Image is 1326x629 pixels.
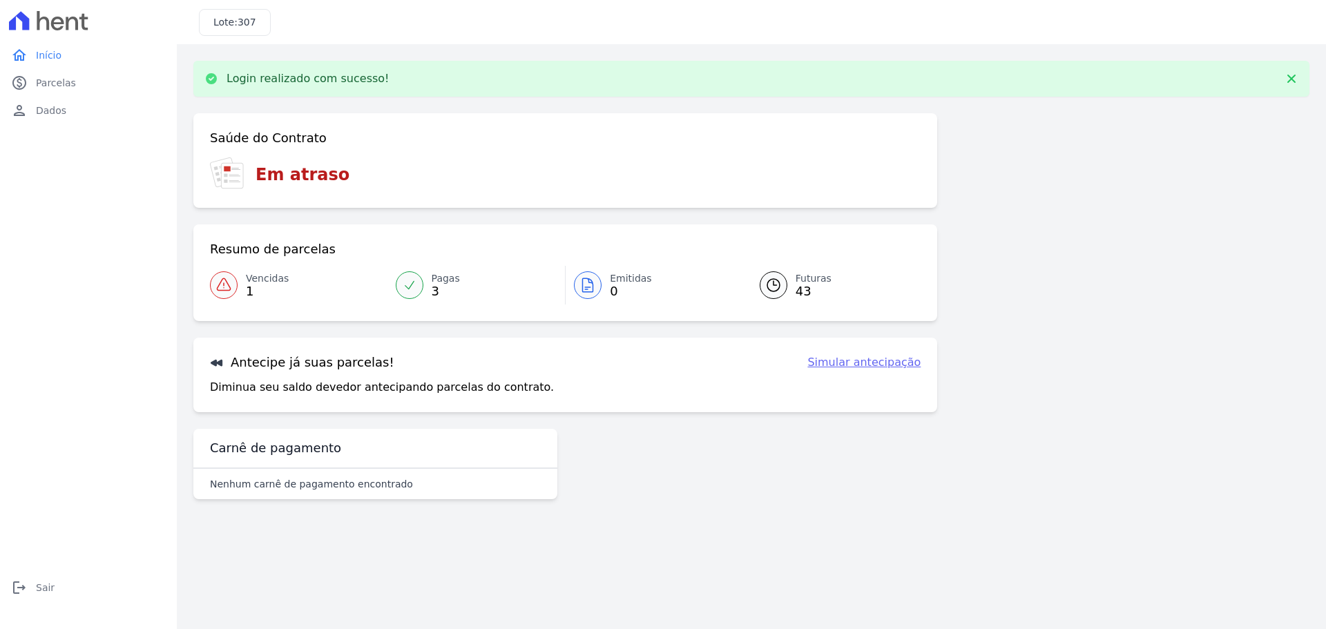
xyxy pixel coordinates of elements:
span: Vencidas [246,271,289,286]
span: 43 [796,286,832,297]
i: logout [11,579,28,596]
span: Sair [36,581,55,594]
span: 3 [432,286,460,297]
h3: Em atraso [256,162,349,187]
h3: Lote: [213,15,256,30]
span: Dados [36,104,66,117]
h3: Resumo de parcelas [210,241,336,258]
h3: Saúde do Contrato [210,130,327,146]
h3: Antecipe já suas parcelas! [210,354,394,371]
span: Pagas [432,271,460,286]
i: person [11,102,28,119]
i: paid [11,75,28,91]
a: Vencidas 1 [210,266,387,304]
i: home [11,47,28,64]
p: Nenhum carnê de pagamento encontrado [210,477,413,491]
p: Diminua seu saldo devedor antecipando parcelas do contrato. [210,379,554,396]
a: logoutSair [6,574,171,601]
h3: Carnê de pagamento [210,440,341,456]
a: homeInício [6,41,171,69]
a: paidParcelas [6,69,171,97]
span: 0 [610,286,652,297]
span: 1 [246,286,289,297]
a: Pagas 3 [387,266,566,304]
span: 307 [238,17,256,28]
a: Simular antecipação [807,354,921,371]
a: Futuras 43 [743,266,921,304]
span: Futuras [796,271,832,286]
span: Parcelas [36,76,76,90]
a: Emitidas 0 [566,266,743,304]
span: Início [36,48,61,62]
a: personDados [6,97,171,124]
p: Login realizado com sucesso! [227,72,390,86]
span: Emitidas [610,271,652,286]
